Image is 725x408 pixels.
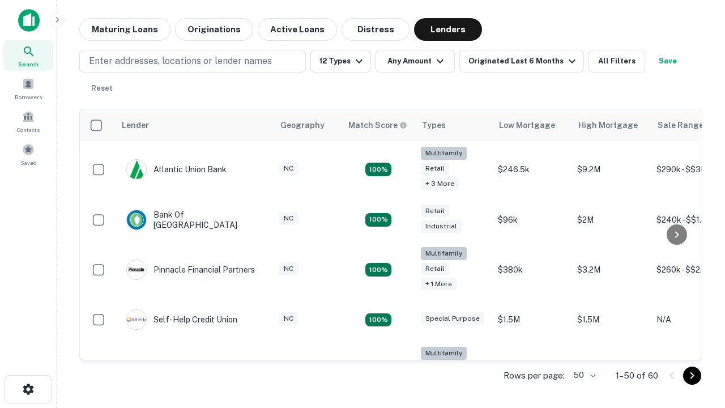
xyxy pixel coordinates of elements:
[658,118,703,132] div: Sale Range
[421,262,449,275] div: Retail
[18,9,40,32] img: capitalize-icon.png
[3,40,53,71] a: Search
[572,198,651,241] td: $2M
[127,210,146,229] img: picture
[492,141,572,198] td: $246.5k
[365,163,391,176] div: Matching Properties: 10, hasApolloMatch: undefined
[365,263,391,277] div: Matching Properties: 18, hasApolloMatch: undefined
[258,18,337,41] button: Active Loans
[415,109,492,141] th: Types
[459,50,584,73] button: Originated Last 6 Months
[414,18,482,41] button: Lenders
[342,109,415,141] th: Capitalize uses an advanced AI algorithm to match your search with the best lender. The match sco...
[79,18,170,41] button: Maturing Loans
[668,281,725,335] iframe: Chat Widget
[365,313,391,327] div: Matching Properties: 11, hasApolloMatch: undefined
[421,247,467,260] div: Multifamily
[421,312,484,325] div: Special Purpose
[126,260,255,280] div: Pinnacle Financial Partners
[122,118,149,132] div: Lender
[376,50,455,73] button: Any Amount
[421,162,449,175] div: Retail
[15,92,42,101] span: Borrowers
[422,118,446,132] div: Types
[79,50,306,73] button: Enter addresses, locations or lender names
[572,341,651,398] td: $3.2M
[572,241,651,299] td: $3.2M
[572,109,651,141] th: High Mortgage
[421,347,467,360] div: Multifamily
[310,50,371,73] button: 12 Types
[683,367,701,385] button: Go to next page
[348,119,407,131] div: Capitalize uses an advanced AI algorithm to match your search with the best lender. The match sco...
[126,159,227,180] div: Atlantic Union Bank
[17,125,40,134] span: Contacts
[18,59,39,69] span: Search
[279,262,298,275] div: NC
[421,220,462,233] div: Industrial
[274,109,342,141] th: Geography
[279,312,298,325] div: NC
[572,141,651,198] td: $9.2M
[492,109,572,141] th: Low Mortgage
[175,18,253,41] button: Originations
[342,18,410,41] button: Distress
[279,162,298,175] div: NC
[126,210,262,230] div: Bank Of [GEOGRAPHIC_DATA]
[421,205,449,218] div: Retail
[650,50,686,73] button: Save your search to get updates of matches that match your search criteria.
[115,109,274,141] th: Lender
[468,54,579,68] div: Originated Last 6 Months
[421,278,457,291] div: + 1 more
[365,213,391,227] div: Matching Properties: 15, hasApolloMatch: undefined
[492,241,572,299] td: $380k
[569,367,598,384] div: 50
[20,158,37,167] span: Saved
[126,309,237,330] div: Self-help Credit Union
[572,298,651,341] td: $1.5M
[126,360,218,380] div: The Fidelity Bank
[588,50,645,73] button: All Filters
[3,106,53,137] a: Contacts
[279,212,298,225] div: NC
[127,310,146,329] img: picture
[616,369,658,382] p: 1–50 of 60
[492,198,572,241] td: $96k
[3,139,53,169] a: Saved
[348,119,405,131] h6: Match Score
[499,118,555,132] div: Low Mortgage
[89,54,272,68] p: Enter addresses, locations or lender names
[127,260,146,279] img: picture
[3,73,53,104] a: Borrowers
[280,118,325,132] div: Geography
[492,298,572,341] td: $1.5M
[127,160,146,179] img: picture
[578,118,638,132] div: High Mortgage
[504,369,565,382] p: Rows per page:
[84,77,120,100] button: Reset
[421,177,459,190] div: + 3 more
[492,341,572,398] td: $246k
[421,147,467,160] div: Multifamily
